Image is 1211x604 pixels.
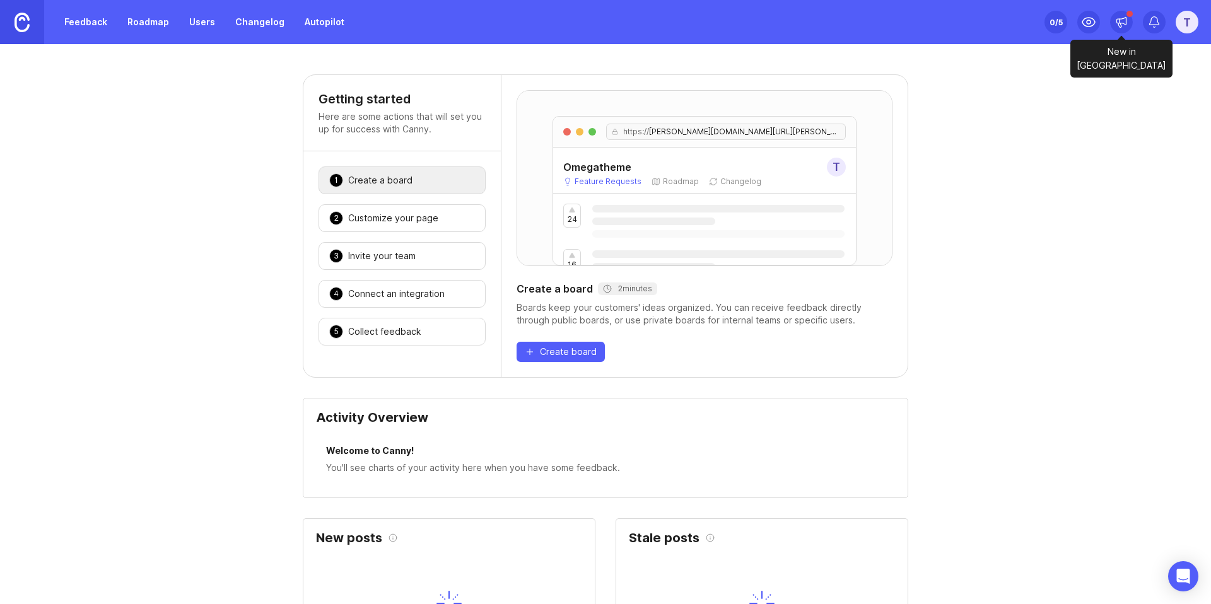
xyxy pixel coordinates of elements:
[329,249,343,263] div: 3
[297,11,352,33] a: Autopilot
[182,11,223,33] a: Users
[120,11,177,33] a: Roadmap
[326,461,885,475] div: You'll see charts of your activity here when you have some feedback.
[319,90,486,108] h4: Getting started
[1050,13,1063,31] div: 0 /5
[348,287,445,300] div: Connect an integration
[603,284,652,294] div: 2 minutes
[575,177,641,187] p: Feature Requests
[568,260,576,270] p: 16
[1044,11,1067,33] button: 0/5
[348,250,416,262] div: Invite your team
[329,211,343,225] div: 2
[228,11,292,33] a: Changelog
[316,411,895,434] div: Activity Overview
[1070,40,1173,78] div: New in [GEOGRAPHIC_DATA]
[618,127,649,137] span: https://
[563,160,631,175] h5: Omegatheme
[348,212,438,224] div: Customize your page
[57,11,115,33] a: Feedback
[329,173,343,187] div: 1
[1168,561,1198,591] div: Open Intercom Messenger
[319,110,486,136] p: Here are some actions that will set you up for success with Canny.
[348,174,412,187] div: Create a board
[316,531,382,544] h2: New posts
[329,287,343,301] div: 4
[1176,11,1198,33] button: T
[720,177,761,187] p: Changelog
[517,342,605,362] button: Create board
[15,13,30,32] img: Canny Home
[517,281,892,296] div: Create a board
[517,301,892,327] div: Boards keep your customers' ideas organized. You can receive feedback directly through public boa...
[827,158,846,177] div: T
[540,346,597,358] span: Create board
[326,444,885,461] div: Welcome to Canny!
[663,177,699,187] p: Roadmap
[348,325,421,338] div: Collect feedback
[649,127,838,137] span: [PERSON_NAME][DOMAIN_NAME][URL][PERSON_NAME]
[329,325,343,339] div: 5
[568,214,577,224] p: 24
[629,531,699,544] h2: Stale posts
